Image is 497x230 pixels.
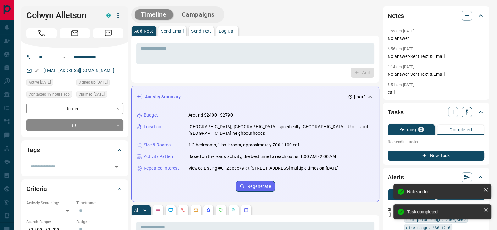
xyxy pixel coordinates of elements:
p: Completed [450,128,472,132]
p: Budget [144,112,158,118]
p: Budget: [76,219,123,225]
div: Tue Sep 16 2025 [76,91,123,100]
span: Contacted 19 hours ago [29,91,70,97]
div: Notes [388,8,484,23]
svg: Email Verified [35,68,39,73]
p: 5:51 am [DATE] [388,83,414,87]
p: Add Note [134,29,153,33]
div: Note added [407,189,481,194]
span: Active [DATE] [29,79,51,85]
h2: Tasks [388,107,404,117]
button: Timeline [135,9,173,20]
p: Based on the lead's activity, the best time to reach out is: 1:00 AM - 2:00 AM [188,153,336,160]
p: 1-2 bedrooms, 1 bathroom, approximately 700-1100 sqft [188,142,301,148]
p: Log Call [219,29,235,33]
svg: Listing Alerts [206,208,211,213]
p: Around $2400 - $2790 [188,112,233,118]
p: No pending tasks [388,137,484,147]
span: Message [93,28,123,38]
p: Activity Summary [145,94,181,100]
svg: Requests [218,208,224,213]
p: Pending [399,127,416,132]
button: Open [112,162,121,171]
div: Wed Oct 15 2025 [26,91,73,100]
p: Timeframe: [76,200,123,206]
p: No answer-Sent Text & Email [388,71,484,78]
p: 1:59 am [DATE] [388,29,414,33]
p: No answer [388,35,484,42]
div: Criteria [26,181,123,196]
span: Email [60,28,90,38]
p: Size & Rooms [144,142,171,148]
span: Claimed [DATE] [79,91,105,97]
button: Campaigns [175,9,221,20]
p: Repeated Interest [144,165,179,172]
div: Task completed [407,209,481,214]
div: condos.ca [106,13,111,18]
p: [DATE] [354,94,365,100]
div: Renter [26,103,123,114]
h2: Tags [26,145,40,155]
svg: Notes [156,208,161,213]
p: Actively Searching: [26,200,73,206]
p: No answer-Sent Text & Email [388,53,484,60]
h1: Colwyn Alletson [26,10,97,20]
button: New Task [388,151,484,161]
p: 1:14 am [DATE] [388,65,414,69]
h2: Notes [388,11,404,21]
p: All [134,208,139,212]
p: Send Text [191,29,211,33]
h2: Criteria [26,184,47,194]
div: Activity Summary[DATE] [137,91,374,103]
button: Open [60,53,68,61]
p: 0 [420,127,422,132]
div: TBD [26,119,123,131]
div: Tue Sep 16 2025 [76,79,123,88]
div: Tags [26,142,123,157]
p: [GEOGRAPHIC_DATA], [GEOGRAPHIC_DATA], specifically [GEOGRAPHIC_DATA] - U of T and [GEOGRAPHIC_DAT... [188,123,374,137]
p: Send Email [161,29,184,33]
svg: Push Notification Only [388,212,392,217]
p: call [388,89,484,96]
div: Alerts [388,170,484,185]
svg: Lead Browsing Activity [168,208,173,213]
a: [EMAIL_ADDRESS][DOMAIN_NAME] [43,68,114,73]
div: Tasks [388,105,484,120]
h2: Alerts [388,172,404,182]
p: Search Range: [26,219,73,225]
p: Location [144,123,161,130]
button: Regenerate [236,181,275,192]
svg: Calls [181,208,186,213]
p: Activity Pattern [144,153,174,160]
p: 6:56 am [DATE] [388,47,414,51]
svg: Emails [193,208,198,213]
svg: Opportunities [231,208,236,213]
p: Viewed Listing #C12363579 at [STREET_ADDRESS] multiple times on [DATE] [188,165,339,172]
span: Signed up [DATE] [79,79,108,85]
div: Wed Sep 17 2025 [26,79,73,88]
p: Off [388,207,400,212]
svg: Agent Actions [244,208,249,213]
span: Call [26,28,57,38]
